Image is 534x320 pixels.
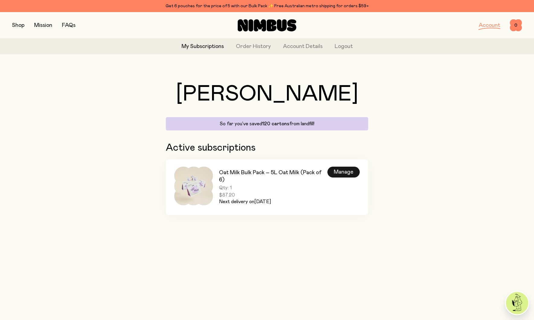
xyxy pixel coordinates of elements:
a: FAQs [62,23,76,28]
h2: Active subscriptions [166,142,368,153]
a: Account [479,23,500,28]
img: agent [506,292,528,314]
span: [DATE] [254,199,271,204]
a: My Subscriptions [182,43,224,51]
p: So far you’ve saved from landfill! [169,121,365,127]
span: $87.20 [219,192,327,198]
a: Mission [34,23,52,28]
p: Next delivery on [219,198,327,205]
a: Order History [236,43,271,51]
button: 0 [510,19,522,31]
div: Get 6 pouches for the price of 5 with our Bulk Pack ✨ Free Australian metro shipping for orders $59+ [12,2,522,10]
a: Oat Milk Bulk Pack – 5L Oat Milk (Pack of 6)Qty: 1$87.20Next delivery on[DATE]Manage [166,159,368,215]
button: Logout [335,43,353,51]
div: Manage [327,167,360,178]
a: Account Details [283,43,323,51]
h3: Oat Milk Bulk Pack – 5L Oat Milk (Pack of 6) [219,169,327,184]
span: 120 cartons [262,121,289,126]
h1: [PERSON_NAME] [166,83,368,105]
span: Qty: 1 [219,185,327,191]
